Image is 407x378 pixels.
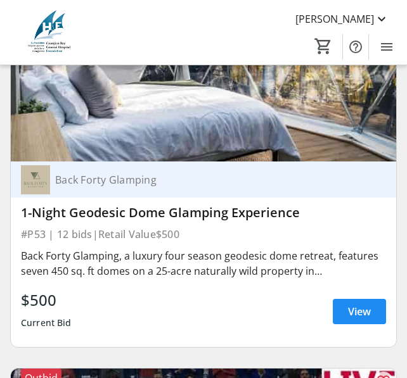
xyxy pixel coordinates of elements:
div: $500 [21,289,72,312]
img: Georgian Bay General Hospital Foundation's Logo [8,9,92,56]
a: View [333,299,386,324]
img: Back Forty Glamping [21,165,50,194]
button: Menu [374,34,399,60]
button: Help [343,34,368,60]
div: 1-Night Geodesic Dome Glamping Experience [21,205,386,220]
div: #P53 | 12 bids | Retail Value $500 [21,225,386,243]
div: Current Bid [21,312,72,334]
button: [PERSON_NAME] [285,9,399,29]
div: Back Forty Glamping, a luxury four season geodesic dome retreat, features seven 450 sq. ft domes ... [21,248,386,279]
span: View [348,304,371,319]
button: Cart [312,35,335,58]
div: Back Forty Glamping [50,173,371,186]
span: [PERSON_NAME] [295,11,374,27]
